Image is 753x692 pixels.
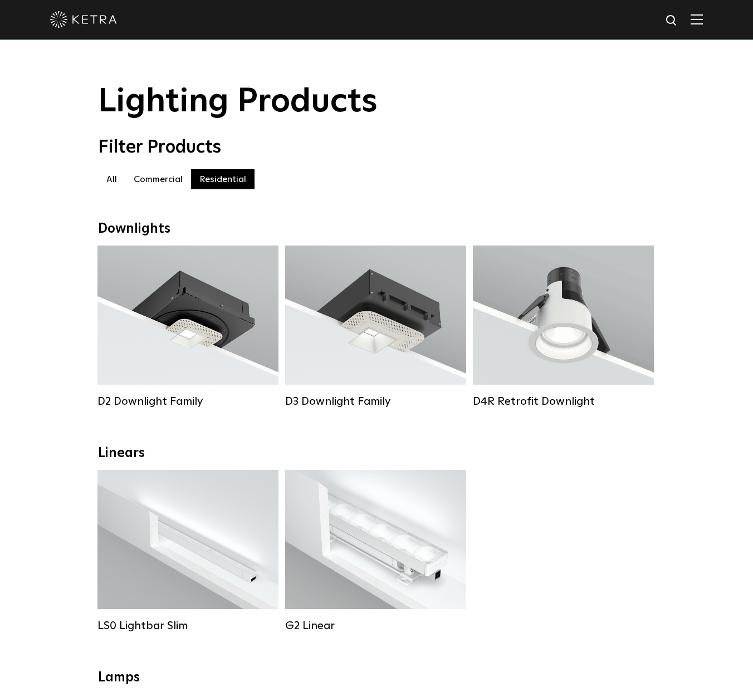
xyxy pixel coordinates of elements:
div: D2 Downlight Family [97,395,278,408]
a: LS0 Lightbar Slim Lumen Output:200 / 350Colors:White / BlackControl:X96 Controller [97,470,278,632]
img: Hamburger%20Nav.svg [691,14,703,24]
a: G2 Linear Lumen Output:400 / 700 / 1000Colors:WhiteBeam Angles:Flood / [GEOGRAPHIC_DATA] / Narrow... [285,470,466,632]
img: ketra-logo-2019-white [50,11,117,28]
label: Residential [191,169,255,189]
a: D4R Retrofit Downlight Lumen Output:800Colors:White / BlackBeam Angles:15° / 25° / 40° / 60°Watta... [473,246,654,408]
div: D4R Retrofit Downlight [473,395,654,408]
a: D3 Downlight Family Lumen Output:700 / 900 / 1100Colors:White / Black / Silver / Bronze / Paintab... [285,246,466,408]
span: Lighting Products [98,85,378,119]
div: Downlights [98,221,655,237]
img: search icon [665,14,679,28]
div: Filter Products [98,137,655,158]
label: All [98,169,125,189]
label: Commercial [125,169,191,189]
div: LS0 Lightbar Slim [97,619,278,632]
div: G2 Linear [285,619,466,632]
div: D3 Downlight Family [285,395,466,408]
a: D2 Downlight Family Lumen Output:1200Colors:White / Black / Gloss Black / Silver / Bronze / Silve... [97,246,278,408]
div: Lamps [98,670,655,686]
div: Linears [98,445,655,462]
